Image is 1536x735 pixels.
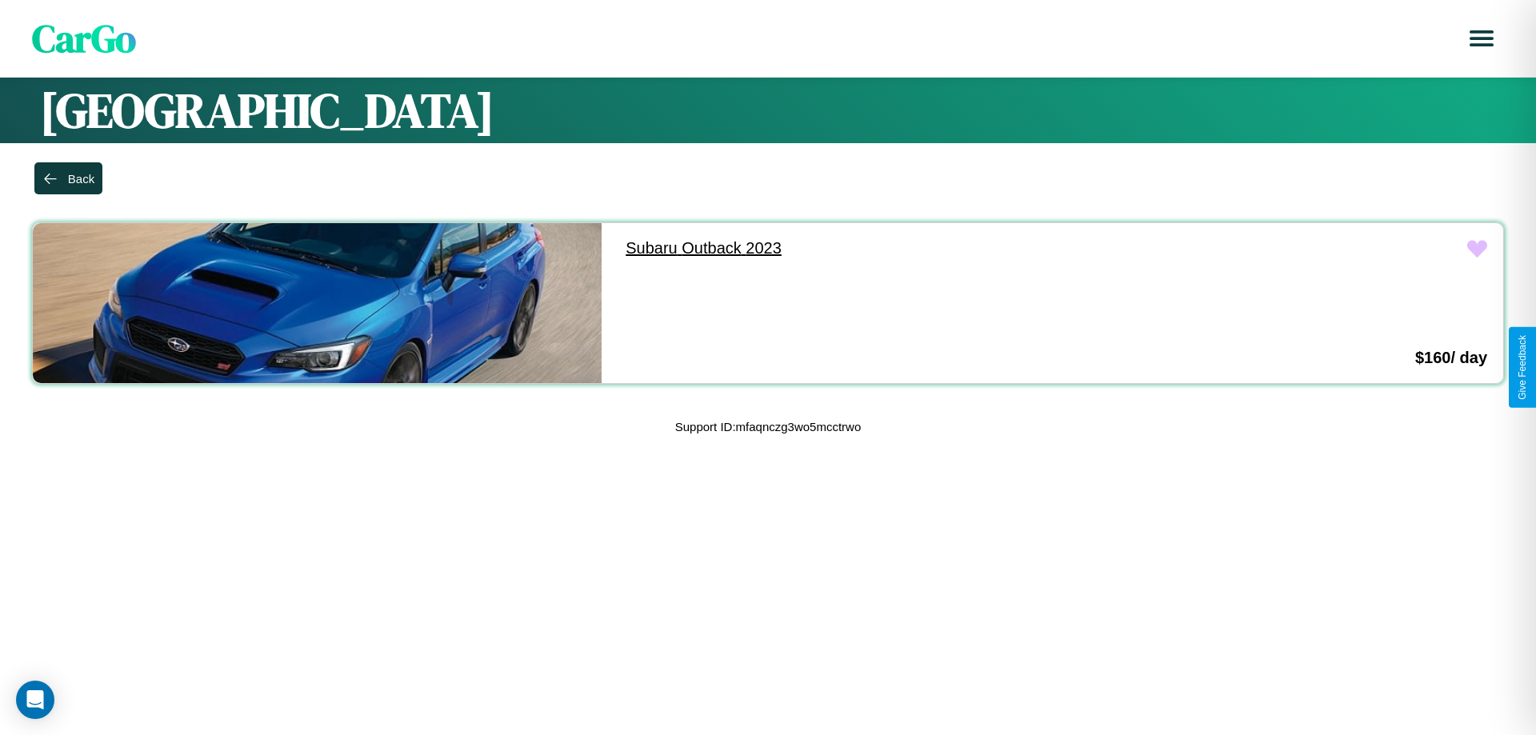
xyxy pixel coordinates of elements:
div: Back [68,172,94,186]
p: Support ID: mfaqnczg3wo5mcctrwo [675,416,862,437]
span: CarGo [32,12,136,65]
h3: $ 160 / day [1415,349,1487,367]
a: Subaru Outback 2023 [610,223,1178,274]
div: Open Intercom Messenger [16,681,54,719]
button: Back [34,162,102,194]
h1: [GEOGRAPHIC_DATA] [40,78,1496,143]
div: Give Feedback [1517,335,1528,400]
button: Open menu [1459,16,1504,61]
